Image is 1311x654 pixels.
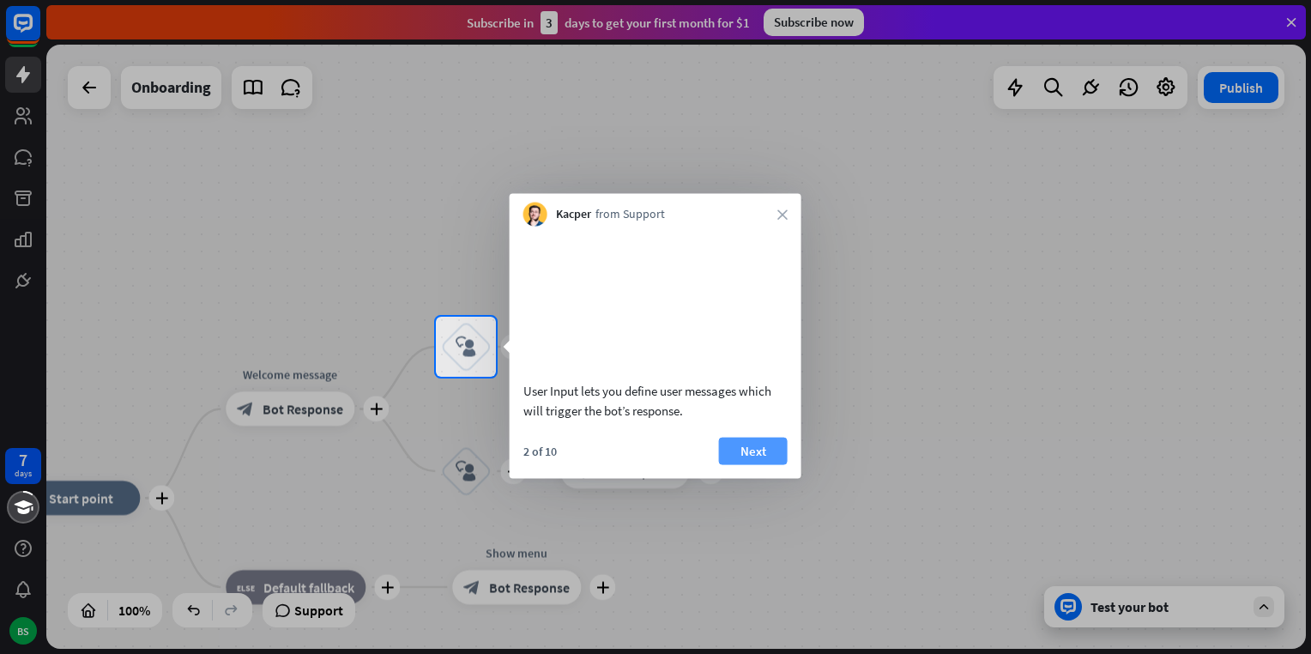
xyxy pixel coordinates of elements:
[14,7,65,58] button: Open LiveChat chat widget
[719,437,788,464] button: Next
[523,443,557,458] div: 2 of 10
[556,206,591,223] span: Kacper
[777,209,788,220] i: close
[523,380,788,420] div: User Input lets you define user messages which will trigger the bot’s response.
[456,336,476,357] i: block_user_input
[595,206,665,223] span: from Support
